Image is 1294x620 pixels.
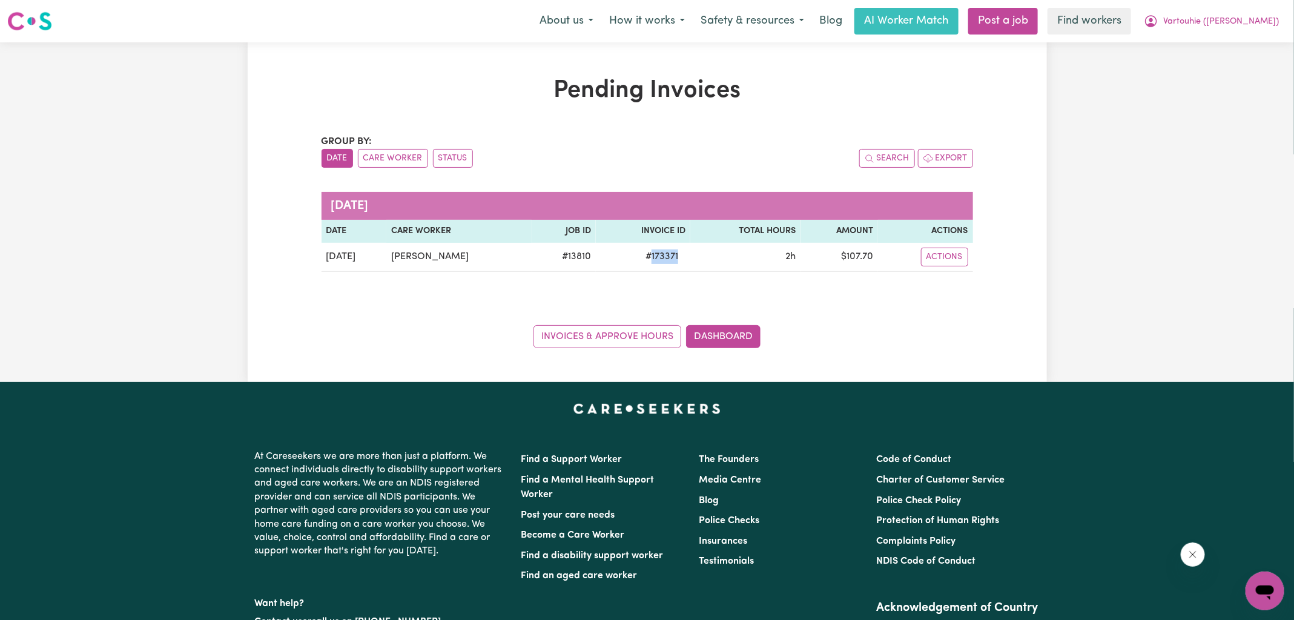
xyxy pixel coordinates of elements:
[322,149,353,168] button: sort invoices by date
[1163,15,1279,28] span: Vartouhie ([PERSON_NAME])
[322,137,372,147] span: Group by:
[786,252,796,262] span: 2 hours
[521,475,655,500] a: Find a Mental Health Support Worker
[255,445,507,563] p: At Careseekers we are more than just a platform. We connect individuals directly to disability su...
[801,220,879,243] th: Amount
[693,8,812,34] button: Safety & resources
[968,8,1038,35] a: Post a job
[638,249,685,264] span: # 173371
[532,8,601,34] button: About us
[386,243,531,272] td: [PERSON_NAME]
[859,149,915,168] button: Search
[699,496,719,506] a: Blog
[7,7,52,35] a: Careseekers logo
[686,325,761,348] a: Dashboard
[255,592,507,610] p: Want help?
[876,556,975,566] a: NDIS Code of Conduct
[699,455,759,464] a: The Founders
[573,404,721,414] a: Careseekers home page
[521,551,664,561] a: Find a disability support worker
[1048,8,1131,35] a: Find workers
[7,8,73,18] span: Need any help?
[1136,8,1287,34] button: My Account
[921,248,968,266] button: Actions
[876,536,956,546] a: Complaints Policy
[322,220,387,243] th: Date
[433,149,473,168] button: sort invoices by paid status
[7,10,52,32] img: Careseekers logo
[876,496,961,506] a: Police Check Policy
[1181,542,1205,567] iframe: Close message
[854,8,959,35] a: AI Worker Match
[521,455,622,464] a: Find a Support Worker
[533,325,681,348] a: Invoices & Approve Hours
[699,516,759,526] a: Police Checks
[521,510,615,520] a: Post your care needs
[876,601,1039,615] h2: Acknowledgement of Country
[532,220,596,243] th: Job ID
[876,455,951,464] a: Code of Conduct
[322,192,973,220] caption: [DATE]
[532,243,596,272] td: # 13810
[322,243,387,272] td: [DATE]
[812,8,850,35] a: Blog
[358,149,428,168] button: sort invoices by care worker
[690,220,801,243] th: Total Hours
[699,475,761,485] a: Media Centre
[876,475,1005,485] a: Charter of Customer Service
[699,536,747,546] a: Insurances
[918,149,973,168] button: Export
[876,516,999,526] a: Protection of Human Rights
[699,556,754,566] a: Testimonials
[878,220,972,243] th: Actions
[386,220,531,243] th: Care Worker
[1246,572,1284,610] iframe: Button to launch messaging window
[596,220,690,243] th: Invoice ID
[521,530,625,540] a: Become a Care Worker
[521,571,638,581] a: Find an aged care worker
[322,76,973,105] h1: Pending Invoices
[801,243,879,272] td: $ 107.70
[601,8,693,34] button: How it works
